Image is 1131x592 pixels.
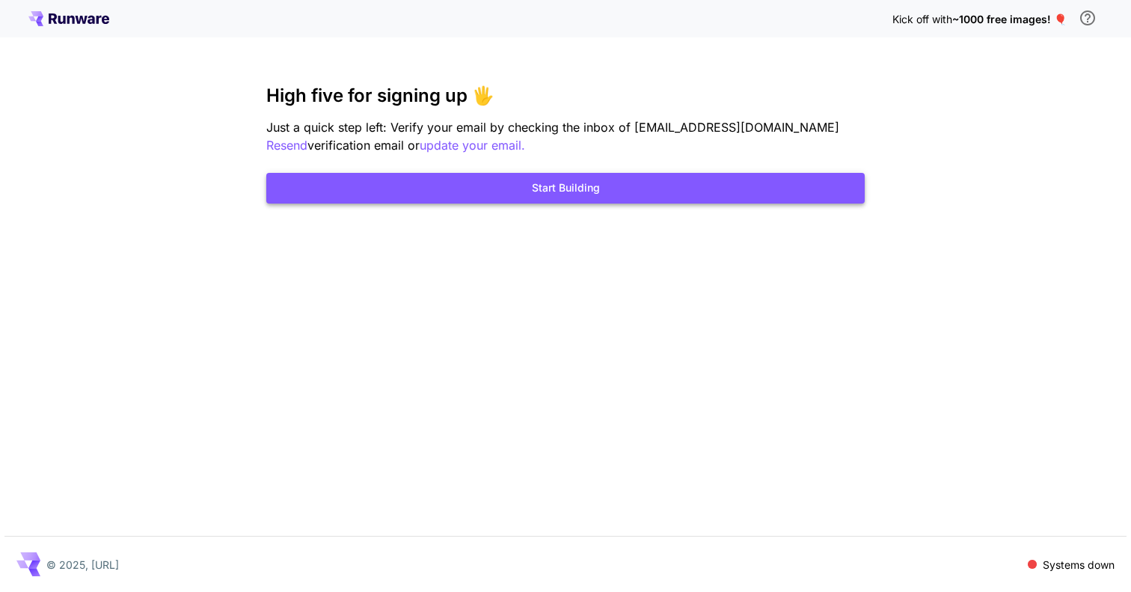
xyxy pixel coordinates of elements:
span: Just a quick step left: Verify your email by checking the inbox of [EMAIL_ADDRESS][DOMAIN_NAME] [266,120,839,135]
h3: High five for signing up 🖐️ [266,85,865,106]
button: Resend [266,136,307,155]
span: verification email or [307,138,420,153]
button: update your email. [420,136,525,155]
button: In order to qualify for free credit, you need to sign up with a business email address and click ... [1073,3,1103,33]
p: Systems down [1043,557,1115,573]
span: ~1000 free images! 🎈 [952,13,1067,25]
span: Kick off with [892,13,952,25]
button: Start Building [266,173,865,204]
p: © 2025, [URL] [46,557,119,573]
